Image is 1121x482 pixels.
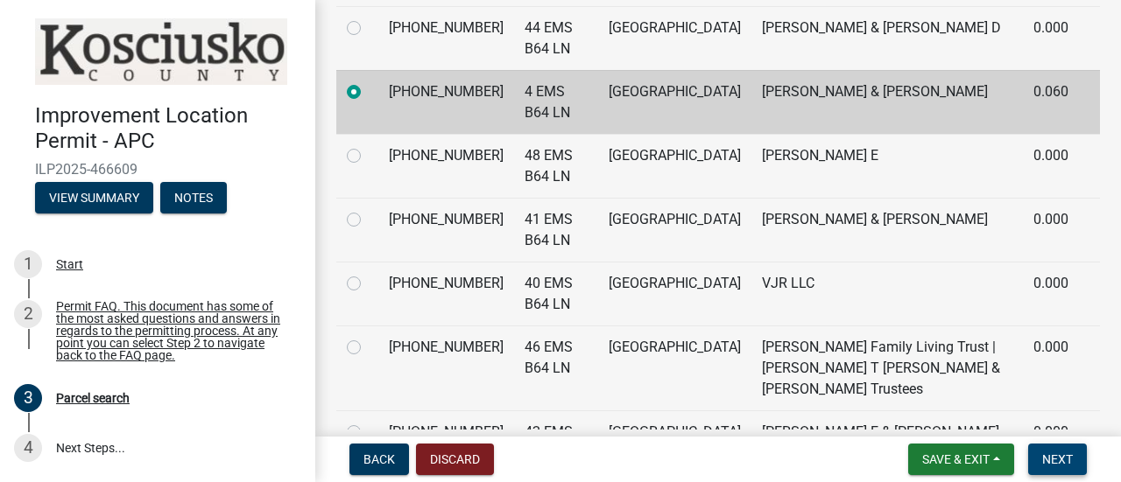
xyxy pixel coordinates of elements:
td: 48 EMS B64 LN [514,134,598,198]
div: 1 [14,250,42,278]
h4: Improvement Location Permit - APC [35,103,301,154]
img: Kosciusko County, Indiana [35,18,287,85]
td: 4 EMS B64 LN [514,70,598,134]
td: 0.060 [1023,70,1079,134]
td: 42 EMS B64 LN [514,410,598,474]
td: [GEOGRAPHIC_DATA] [598,134,751,198]
div: 2 [14,300,42,328]
td: 0.000 [1023,134,1079,198]
td: [GEOGRAPHIC_DATA] [598,70,751,134]
div: 4 [14,434,42,462]
wm-modal-confirm: Notes [160,192,227,206]
button: Discard [416,444,494,475]
span: ILP2025-466609 [35,161,280,178]
td: [PHONE_NUMBER] [378,6,514,70]
td: 0.000 [1023,410,1079,474]
td: 41 EMS B64 LN [514,198,598,262]
div: Permit FAQ. This document has some of the most asked questions and answers in regards to the perm... [56,300,287,361]
td: [GEOGRAPHIC_DATA] [598,410,751,474]
td: [PERSON_NAME] & [PERSON_NAME] D [751,6,1023,70]
td: 0.000 [1023,6,1079,70]
td: [PHONE_NUMBER] [378,325,514,410]
td: [PHONE_NUMBER] [378,262,514,325]
button: Notes [160,182,227,213]
td: [PERSON_NAME] E & [PERSON_NAME] [751,410,1023,474]
wm-modal-confirm: Summary [35,192,153,206]
td: 0.000 [1023,325,1079,410]
td: VJR LLC [751,262,1023,325]
td: [PHONE_NUMBER] [378,70,514,134]
span: Save & Exit [922,452,990,466]
div: Start [56,258,83,270]
span: Back [363,452,395,466]
td: [GEOGRAPHIC_DATA] [598,6,751,70]
td: 46 EMS B64 LN [514,325,598,410]
td: 40 EMS B64 LN [514,262,598,325]
td: [PHONE_NUMBER] [378,198,514,262]
button: Back [349,444,409,475]
td: 0.000 [1023,262,1079,325]
button: Save & Exit [908,444,1014,475]
td: 44 EMS B64 LN [514,6,598,70]
span: Next [1042,452,1073,466]
td: [PERSON_NAME] & [PERSON_NAME] [751,198,1023,262]
button: Next [1028,444,1087,475]
td: [GEOGRAPHIC_DATA] [598,198,751,262]
td: [PERSON_NAME] Family Living Trust | [PERSON_NAME] T [PERSON_NAME] & [PERSON_NAME] Trustees [751,325,1023,410]
td: [PERSON_NAME] E [751,134,1023,198]
td: [GEOGRAPHIC_DATA] [598,325,751,410]
td: [PERSON_NAME] & [PERSON_NAME] [751,70,1023,134]
div: 3 [14,384,42,412]
td: [PHONE_NUMBER] [378,134,514,198]
div: Parcel search [56,392,130,404]
td: [GEOGRAPHIC_DATA] [598,262,751,325]
td: 0.000 [1023,198,1079,262]
td: [PHONE_NUMBER] [378,410,514,474]
button: View Summary [35,182,153,213]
